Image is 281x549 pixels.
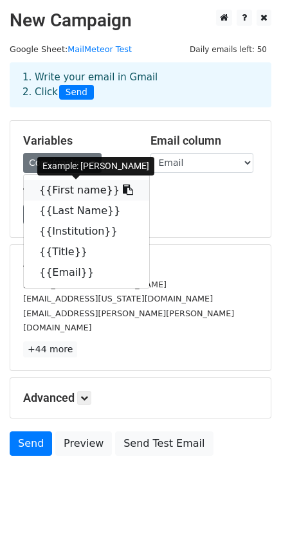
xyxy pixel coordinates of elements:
[23,280,167,289] small: [EMAIL_ADDRESS][DOMAIN_NAME]
[23,341,77,357] a: +44 more
[68,44,132,54] a: MailMeteor Test
[150,134,258,148] h5: Email column
[10,431,52,456] a: Send
[185,42,271,57] span: Daily emails left: 50
[37,157,154,175] div: Example: [PERSON_NAME]
[23,294,213,303] small: [EMAIL_ADDRESS][US_STATE][DOMAIN_NAME]
[24,180,149,201] a: {{First name}}
[59,85,94,100] span: Send
[24,201,149,221] a: {{Last Name}}
[23,309,234,333] small: [EMAIL_ADDRESS][PERSON_NAME][PERSON_NAME][DOMAIN_NAME]
[24,242,149,262] a: {{Title}}
[185,44,271,54] a: Daily emails left: 50
[23,391,258,405] h5: Advanced
[55,431,112,456] a: Preview
[23,153,102,173] a: Copy/paste...
[13,70,268,100] div: 1. Write your email in Gmail 2. Click
[23,134,131,148] h5: Variables
[24,221,149,242] a: {{Institution}}
[217,487,281,549] iframe: Chat Widget
[10,44,132,54] small: Google Sheet:
[24,262,149,283] a: {{Email}}
[10,10,271,32] h2: New Campaign
[115,431,213,456] a: Send Test Email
